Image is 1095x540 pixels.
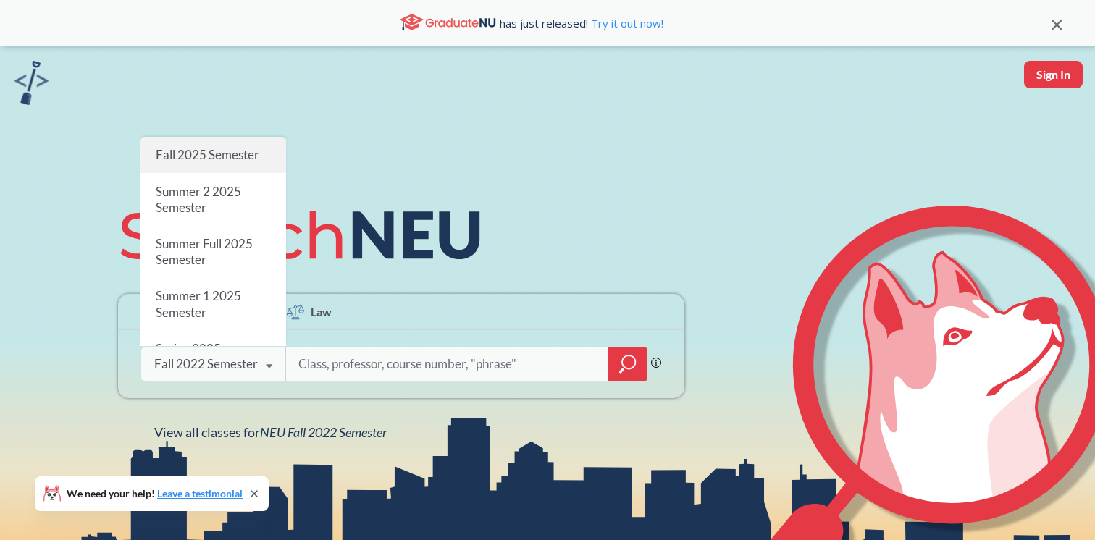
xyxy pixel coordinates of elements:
[154,424,387,440] span: View all classes for
[500,15,663,31] span: has just released!
[311,303,332,320] span: Law
[608,347,647,381] div: magnifying glass
[156,236,253,267] span: Summer Full 2025 Semester
[156,184,241,215] span: Summer 2 2025 Semester
[14,61,49,105] img: sandbox logo
[156,341,221,372] span: Spring 2025 Semester
[14,61,49,109] a: sandbox logo
[156,147,259,162] span: Fall 2025 Semester
[260,424,387,440] span: NEU Fall 2022 Semester
[588,16,663,30] a: Try it out now!
[157,487,243,499] a: Leave a testimonial
[619,354,637,374] svg: magnifying glass
[1024,61,1083,88] button: Sign In
[67,489,243,499] span: We need your help!
[156,289,241,320] span: Summer 1 2025 Semester
[154,356,258,372] div: Fall 2022 Semester
[297,349,598,379] input: Class, professor, course number, "phrase"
